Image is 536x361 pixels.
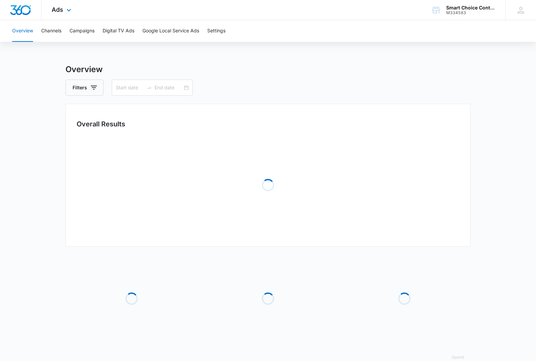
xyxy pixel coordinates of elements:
[70,20,95,42] button: Campaigns
[116,84,144,91] input: Start date
[12,20,33,42] button: Overview
[146,85,152,90] span: to
[446,10,495,15] div: account id
[65,80,104,96] button: Filters
[146,85,152,90] span: swap-right
[77,119,125,129] h3: Overall Results
[207,20,225,42] button: Settings
[103,20,134,42] button: Digital TV Ads
[446,5,495,10] div: account name
[142,20,199,42] button: Google Local Service Ads
[52,6,63,13] span: Ads
[65,63,471,76] h3: Overview
[41,20,61,42] button: Channels
[155,84,183,91] input: End date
